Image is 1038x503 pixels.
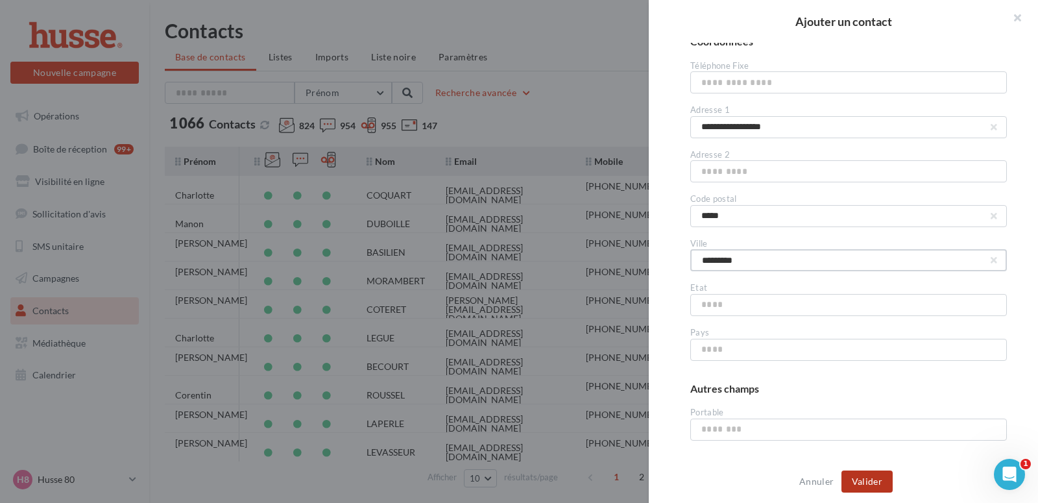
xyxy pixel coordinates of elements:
[690,193,1007,205] div: Code postal
[994,459,1025,490] iframe: Intercom live chat
[690,60,1007,72] div: Téléphone Fixe
[690,406,1007,419] div: Portable
[690,382,1007,397] div: Autres champs
[841,471,893,493] button: Valider
[690,238,1007,250] div: Ville
[690,282,1007,294] div: Etat
[670,16,1017,27] h2: Ajouter un contact
[690,104,1007,116] div: Adresse 1
[690,149,1007,161] div: Adresse 2
[1020,459,1031,469] span: 1
[690,326,1007,339] div: Pays
[794,474,839,489] button: Annuler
